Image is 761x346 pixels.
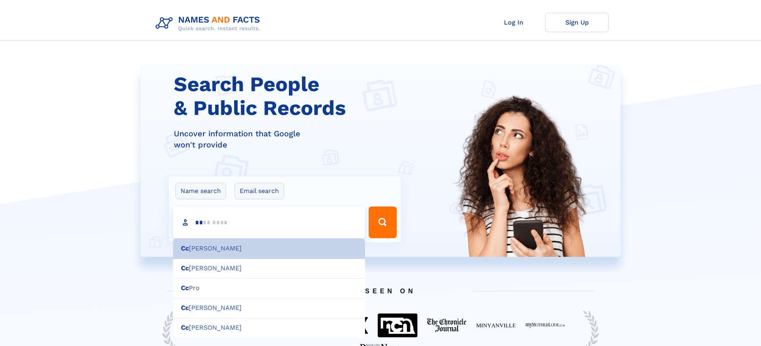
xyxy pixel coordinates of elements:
[152,13,267,34] img: Logo Names and Facts
[427,318,467,333] img: Featured on The Chronicle Journal
[181,264,189,272] b: Cc
[378,314,417,337] img: Featured on NCN
[234,183,284,199] label: Email search
[181,245,189,252] b: Cc
[173,239,365,259] div: [PERSON_NAME]
[448,93,595,296] img: Search People and Public records
[173,206,365,238] input: search input
[173,318,365,338] div: [PERSON_NAME]
[173,278,365,298] div: Pro
[482,13,545,32] a: Log In
[181,304,189,312] b: Cc
[369,206,396,238] button: Search Button
[154,278,607,304] span: AS SEEN ON
[181,324,189,331] b: Cc
[174,73,405,120] h1: Search People & Public Records
[525,323,565,328] img: Featured on My Mother Lode
[175,183,226,199] label: Name search
[173,258,365,279] div: [PERSON_NAME]
[476,323,516,328] img: Featured on Minyanville
[173,298,365,318] div: [PERSON_NAME]
[174,128,405,150] div: Uncover information that Google won't provide
[545,13,609,32] a: Sign Up
[181,284,189,292] b: Cc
